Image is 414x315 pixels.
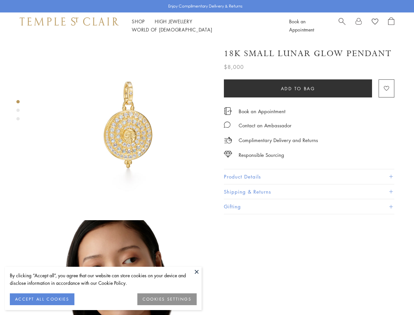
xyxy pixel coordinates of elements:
img: icon_sourcing.svg [224,151,232,157]
button: Shipping & Returns [224,184,394,199]
button: Gifting [224,199,394,214]
a: ShopShop [132,18,145,25]
img: icon_appointment.svg [224,107,232,115]
p: Enjoy Complimentary Delivery & Returns [168,3,243,10]
img: MessageIcon-01_2.svg [224,121,230,128]
img: Temple St. Clair [20,17,119,25]
a: Open Shopping Bag [388,17,394,34]
div: Responsible Sourcing [239,151,284,159]
a: Search [339,17,345,34]
button: COOKIES SETTINGS [137,293,197,305]
button: ACCEPT ALL COOKIES [10,293,74,305]
div: Product gallery navigation [16,98,20,126]
img: 18K Small Lunar Glow Pendant [43,39,214,210]
a: View Wishlist [372,17,378,27]
h1: 18K Small Lunar Glow Pendant [224,48,392,59]
div: By clicking “Accept all”, you agree that our website can store cookies on your device and disclos... [10,272,197,287]
button: Product Details [224,169,394,184]
button: Add to bag [224,79,372,97]
div: Contact an Ambassador [239,121,291,130]
a: Book an Appointment [239,108,286,115]
nav: Main navigation [132,17,274,34]
img: icon_delivery.svg [224,136,232,144]
span: Add to bag [281,85,315,92]
p: Complimentary Delivery and Returns [239,136,318,144]
a: Book an Appointment [289,18,314,33]
a: High JewelleryHigh Jewellery [155,18,192,25]
a: World of [DEMOGRAPHIC_DATA]World of [DEMOGRAPHIC_DATA] [132,26,212,33]
span: $8,000 [224,63,244,71]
